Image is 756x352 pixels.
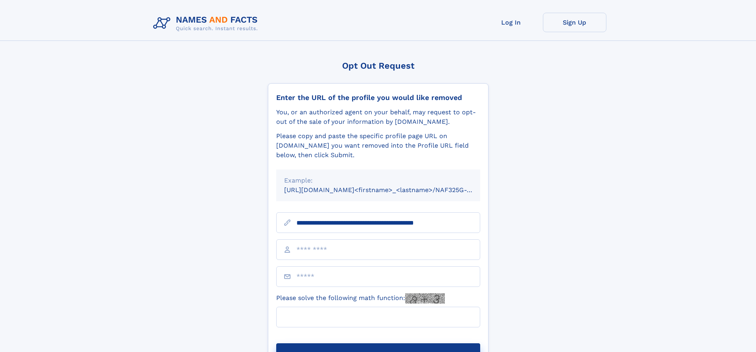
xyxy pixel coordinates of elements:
label: Please solve the following math function: [276,293,445,304]
a: Log In [479,13,543,32]
div: You, or an authorized agent on your behalf, may request to opt-out of the sale of your informatio... [276,108,480,127]
a: Sign Up [543,13,606,32]
img: Logo Names and Facts [150,13,264,34]
div: Example: [284,176,472,185]
div: Enter the URL of the profile you would like removed [276,93,480,102]
small: [URL][DOMAIN_NAME]<firstname>_<lastname>/NAF325G-xxxxxxxx [284,186,495,194]
div: Please copy and paste the specific profile page URL on [DOMAIN_NAME] you want removed into the Pr... [276,131,480,160]
div: Opt Out Request [268,61,489,71]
